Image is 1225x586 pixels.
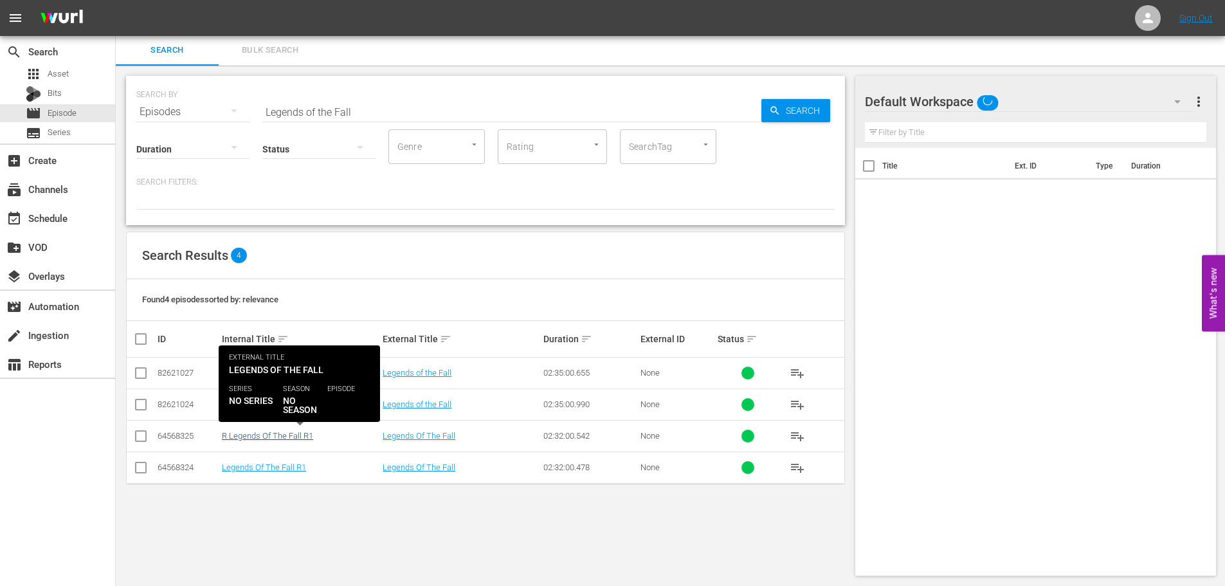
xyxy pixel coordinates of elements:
a: Legends Of The Fall [383,431,455,441]
div: 02:35:00.990 [543,399,636,409]
span: Create [6,153,22,169]
span: Channels [6,182,22,197]
th: Type [1088,148,1123,184]
div: 82621027 [158,368,218,378]
div: Episodes [136,94,250,130]
a: Legends of the Fall [383,399,451,409]
div: Default Workspace [865,84,1193,120]
span: VOD [6,240,22,255]
div: 02:32:00.542 [543,431,636,441]
button: playlist_add [782,421,813,452]
span: Found 4 episodes sorted by: relevance [142,295,278,304]
img: ans4CAIJ8jUAAAAAAAAAAAAAAAAAAAAAAAAgQb4GAAAAAAAAAAAAAAAAAAAAAAAAJMjXAAAAAAAAAAAAAAAAAAAAAAAAgAT5G... [31,3,93,33]
button: playlist_add [782,452,813,483]
div: None [640,462,714,472]
span: Search Results [142,248,228,263]
span: menu [8,10,23,26]
a: R Legends of the Fall R5 [222,368,309,378]
span: sort [277,333,289,345]
div: None [640,399,714,409]
span: Bits [48,87,62,100]
span: Search [781,99,830,122]
span: Asset [26,66,41,82]
span: more_vert [1191,94,1206,109]
span: Schedule [6,211,22,226]
span: sort [581,333,592,345]
span: playlist_add [790,365,805,381]
span: playlist_add [790,460,805,475]
a: Legends of the Fall R5 [222,399,302,409]
span: Bulk Search [226,43,314,58]
div: None [640,431,714,441]
a: Legends Of The Fall R1 [222,462,306,472]
a: Legends Of The Fall [383,462,455,472]
span: sort [440,333,451,345]
a: Legends of the Fall [383,368,451,378]
div: Duration [543,331,636,347]
button: playlist_add [782,358,813,389]
span: playlist_add [790,428,805,444]
div: External Title [383,331,540,347]
span: Episode [48,107,77,120]
div: Bits [26,86,41,102]
span: Series [26,125,41,141]
button: playlist_add [782,389,813,420]
span: Asset [48,68,69,80]
div: ID [158,334,218,344]
div: 82621024 [158,399,218,409]
span: Reports [6,357,22,372]
div: 64568324 [158,462,218,472]
span: Search [123,43,211,58]
span: Overlays [6,269,22,284]
div: Status [718,331,778,347]
a: R Legends Of The Fall R1 [222,431,313,441]
th: Duration [1123,148,1201,184]
button: Open [468,138,480,151]
div: External ID [640,334,714,344]
span: Episode [26,105,41,121]
button: Open Feedback Widget [1202,255,1225,331]
p: Search Filters: [136,177,835,188]
span: Automation [6,299,22,315]
button: Open [700,138,712,151]
span: Search [6,44,22,60]
div: 64568325 [158,431,218,441]
div: 02:32:00.478 [543,462,636,472]
th: Ext. ID [1007,148,1089,184]
div: None [640,368,714,378]
div: 02:35:00.655 [543,368,636,378]
span: 4 [231,248,247,263]
div: Internal Title [222,331,379,347]
button: Search [761,99,830,122]
span: playlist_add [790,397,805,412]
button: Open [590,138,603,151]
button: more_vert [1191,86,1206,117]
th: Title [882,148,1007,184]
span: Series [48,126,71,139]
a: Sign Out [1179,13,1213,23]
span: Ingestion [6,328,22,343]
span: sort [746,333,758,345]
